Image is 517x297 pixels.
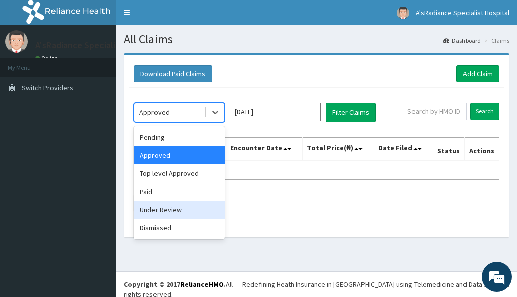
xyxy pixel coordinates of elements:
[124,280,226,289] strong: Copyright © 2017 .
[416,8,509,17] span: A'sRadiance Specialist Hospital
[230,103,321,121] input: Select Month and Year
[482,36,509,45] li: Claims
[397,7,409,19] img: User Image
[180,280,224,289] a: RelianceHMO
[5,194,192,229] textarea: Type your message and hit 'Enter'
[5,30,28,53] img: User Image
[433,138,465,161] th: Status
[443,36,481,45] a: Dashboard
[124,33,509,46] h1: All Claims
[35,41,159,50] p: A'sRadiance Specialist Hospital
[374,138,433,161] th: Date Filed
[134,65,212,82] button: Download Paid Claims
[134,201,225,219] div: Under Review
[134,183,225,201] div: Paid
[134,146,225,164] div: Approved
[456,65,499,82] a: Add Claim
[134,164,225,183] div: Top level Approved
[166,5,190,29] div: Minimize live chat window
[53,56,170,70] div: Chat with us now
[303,138,374,161] th: Total Price(₦)
[22,83,73,92] span: Switch Providers
[470,103,499,120] input: Search
[464,138,499,161] th: Actions
[401,103,467,120] input: Search by HMO ID
[134,128,225,146] div: Pending
[242,279,509,289] div: Redefining Heath Insurance in [GEOGRAPHIC_DATA] using Telemedicine and Data Science!
[139,107,170,117] div: Approved
[19,50,41,76] img: d_794563401_company_1708531726252_794563401
[226,138,303,161] th: Encounter Date
[134,219,225,237] div: Dismissed
[59,86,139,188] span: We're online!
[35,55,60,62] a: Online
[326,103,376,122] button: Filter Claims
